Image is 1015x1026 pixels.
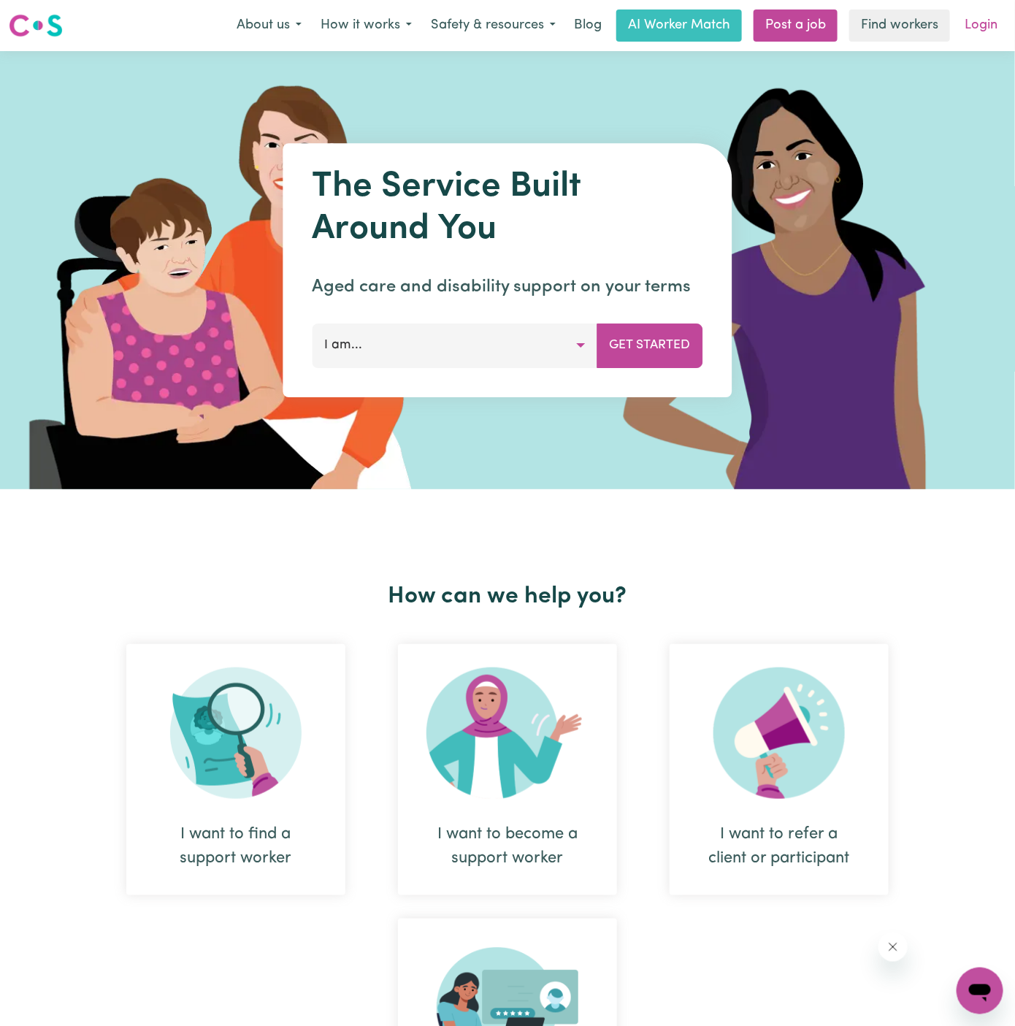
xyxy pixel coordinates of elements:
button: About us [227,10,311,41]
h2: How can we help you? [100,583,915,610]
a: Blog [565,9,610,42]
img: Become Worker [426,667,589,799]
img: Careseekers logo [9,12,63,39]
button: How it works [311,10,421,41]
button: Get Started [597,324,703,367]
a: Login [956,9,1006,42]
div: I want to refer a client or participant [705,822,854,870]
div: I want to become a support worker [398,644,617,895]
button: Safety & resources [421,10,565,41]
button: I am... [313,324,598,367]
span: Need any help? [9,10,88,22]
img: Refer [713,667,845,799]
iframe: Close message [878,933,908,962]
div: I want to become a support worker [433,822,582,870]
a: Careseekers logo [9,9,63,42]
a: Find workers [849,9,950,42]
a: Post a job [754,9,838,42]
p: Aged care and disability support on your terms [313,274,703,300]
img: Search [170,667,302,799]
h1: The Service Built Around You [313,166,703,250]
div: I want to find a support worker [161,822,310,870]
a: AI Worker Match [616,9,742,42]
iframe: Button to launch messaging window [957,968,1003,1014]
div: I want to find a support worker [126,644,345,895]
div: I want to refer a client or participant [670,644,889,895]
